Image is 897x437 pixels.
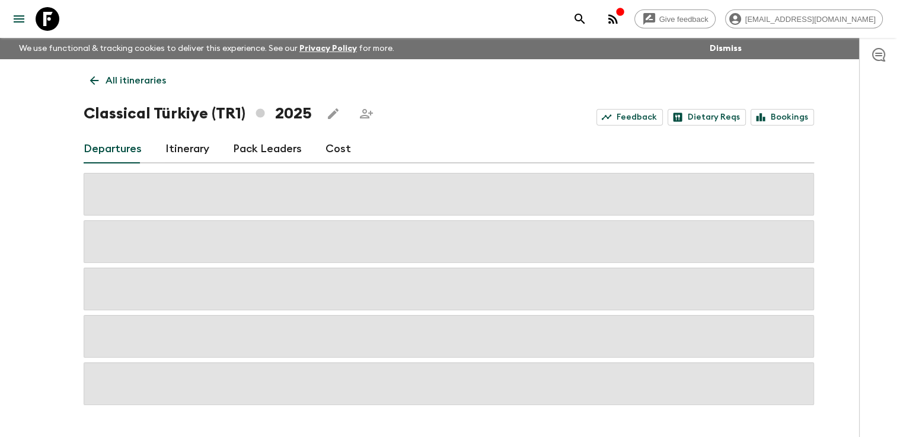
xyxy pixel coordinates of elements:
a: Itinerary [165,135,209,163]
h1: Classical Türkiye (TR1) 2025 [84,102,312,126]
button: menu [7,7,31,31]
a: Cost [325,135,351,163]
a: All itineraries [84,69,173,92]
button: Edit this itinerary [321,102,345,126]
div: [EMAIL_ADDRESS][DOMAIN_NAME] [725,9,883,28]
span: [EMAIL_ADDRESS][DOMAIN_NAME] [739,15,882,24]
a: Feedback [596,109,663,126]
button: Dismiss [707,40,745,57]
a: Privacy Policy [299,44,357,53]
p: All itineraries [106,73,166,88]
a: Pack Leaders [233,135,302,163]
a: Give feedback [634,9,716,28]
p: We use functional & tracking cookies to deliver this experience. See our for more. [14,38,399,59]
a: Bookings [751,109,814,126]
span: Share this itinerary [355,102,378,126]
a: Dietary Reqs [668,109,746,126]
a: Departures [84,135,142,163]
button: search adventures [568,7,592,31]
span: Give feedback [653,15,715,24]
